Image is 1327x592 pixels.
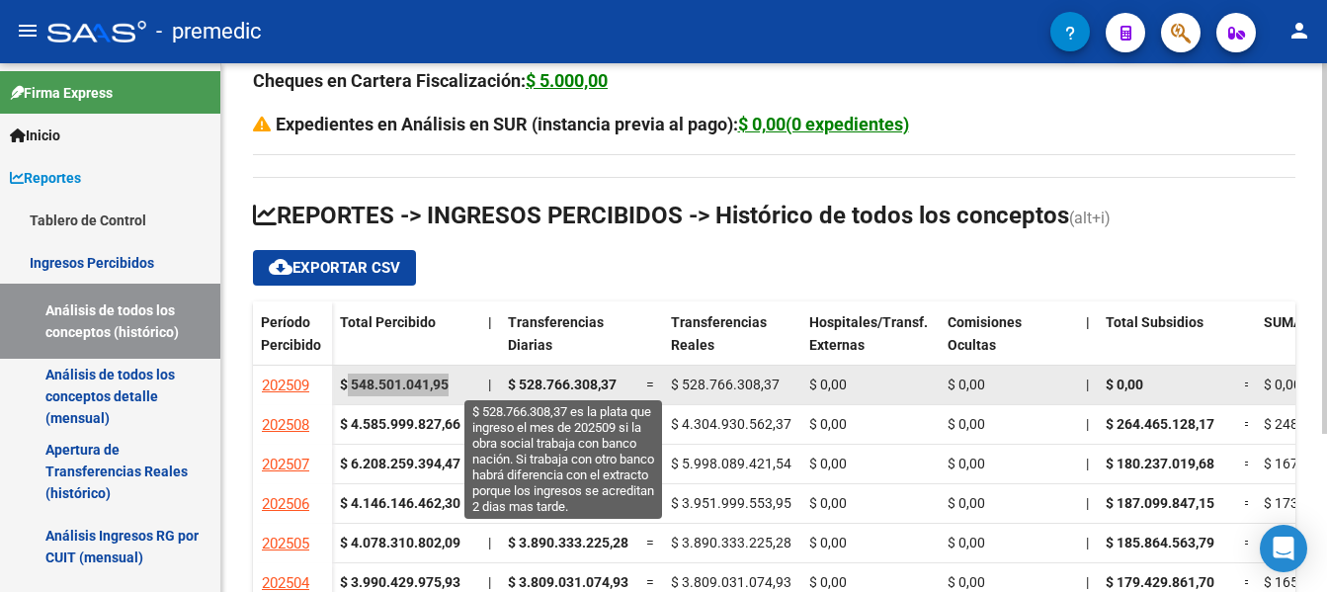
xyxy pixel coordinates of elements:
[488,495,491,511] span: |
[948,535,985,550] span: $ 0,00
[801,301,940,384] datatable-header-cell: Hospitales/Transf. Externas
[809,377,847,392] span: $ 0,00
[340,495,460,511] strong: $ 4.146.146.462,30
[671,495,791,511] span: $ 3.951.999.553,95
[646,456,654,471] span: =
[16,19,40,42] mat-icon: menu
[948,416,985,432] span: $ 0,00
[253,250,416,286] button: Exportar CSV
[1244,574,1252,590] span: =
[1244,456,1252,471] span: =
[508,416,628,432] span: $ 4.304.930.562,37
[1086,416,1089,432] span: |
[340,574,460,590] strong: $ 3.990.429.975,93
[1086,574,1089,590] span: |
[1086,495,1089,511] span: |
[262,377,309,394] span: 202509
[488,574,491,590] span: |
[276,114,909,134] strong: Expedientes en Análisis en SUR (instancia previa al pago):
[261,314,321,353] span: Período Percibido
[1287,19,1311,42] mat-icon: person
[646,535,654,550] span: =
[646,377,654,392] span: =
[253,70,608,91] strong: Cheques en Cartera Fiscalización:
[1244,377,1252,392] span: =
[809,456,847,471] span: $ 0,00
[1244,495,1252,511] span: =
[262,574,309,592] span: 202504
[1106,314,1203,330] span: Total Subsidios
[1086,535,1089,550] span: |
[809,314,928,353] span: Hospitales/Transf. Externas
[480,301,500,384] datatable-header-cell: |
[526,67,608,95] div: $ 5.000,00
[948,495,985,511] span: $ 0,00
[10,125,60,146] span: Inicio
[948,574,985,590] span: $ 0,00
[269,259,400,277] span: Exportar CSV
[262,535,309,552] span: 202505
[1086,314,1090,330] span: |
[809,535,847,550] span: $ 0,00
[508,535,628,550] span: $ 3.890.333.225,28
[809,574,847,590] span: $ 0,00
[269,255,292,279] mat-icon: cloud_download
[1260,525,1307,572] div: Open Intercom Messenger
[508,495,628,511] span: $ 3.951.999.553,95
[948,456,985,471] span: $ 0,00
[488,314,492,330] span: |
[738,111,909,138] div: $ 0,00(0 expedientes)
[948,314,1022,353] span: Comisiones Ocultas
[156,10,262,53] span: - premedic
[671,377,780,392] span: $ 528.766.308,37
[1264,314,1302,330] span: SUMA
[663,301,801,384] datatable-header-cell: Transferencias Reales
[1106,416,1214,432] span: $ 264.465.128,17
[671,314,767,353] span: Transferencias Reales
[809,416,847,432] span: $ 0,00
[1106,495,1214,511] span: $ 187.099.847,15
[1069,209,1111,227] span: (alt+i)
[488,535,491,550] span: |
[646,574,654,590] span: =
[340,416,460,432] strong: $ 4.585.999.827,66
[253,202,1069,229] span: REPORTES -> INGRESOS PERCIBIDOS -> Histórico de todos los conceptos
[262,416,309,434] span: 202508
[10,82,113,104] span: Firma Express
[340,456,460,471] strong: $ 6.208.259.394,47
[1098,301,1236,384] datatable-header-cell: Total Subsidios
[1086,456,1089,471] span: |
[488,416,491,432] span: |
[508,574,628,590] span: $ 3.809.031.074,93
[671,574,791,590] span: $ 3.809.031.074,93
[1244,416,1252,432] span: =
[809,495,847,511] span: $ 0,00
[508,377,617,392] span: $ 528.766.308,37
[940,301,1078,384] datatable-header-cell: Comisiones Ocultas
[488,377,491,392] span: |
[1106,456,1214,471] span: $ 180.237.019,68
[508,314,604,353] span: Transferencias Diarias
[500,301,638,384] datatable-header-cell: Transferencias Diarias
[646,416,654,432] span: =
[1086,377,1089,392] span: |
[1106,377,1143,392] span: $ 0,00
[671,416,791,432] span: $ 4.304.930.562,37
[671,456,791,471] span: $ 5.998.089.421,54
[1264,377,1301,392] span: $ 0,00
[10,167,81,189] span: Reportes
[262,456,309,473] span: 202507
[948,377,985,392] span: $ 0,00
[488,456,491,471] span: |
[646,495,654,511] span: =
[1106,574,1214,590] span: $ 179.429.861,70
[253,301,332,384] datatable-header-cell: Período Percibido
[332,301,480,384] datatable-header-cell: Total Percibido
[340,377,449,392] strong: $ 548.501.041,95
[340,535,460,550] strong: $ 4.078.310.802,09
[671,535,791,550] span: $ 3.890.333.225,28
[508,456,628,471] span: $ 5.998.089.421,54
[340,314,436,330] span: Total Percibido
[262,495,309,513] span: 202506
[1106,535,1214,550] span: $ 185.864.563,79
